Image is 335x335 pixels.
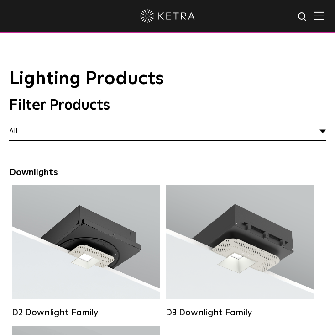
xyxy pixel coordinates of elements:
span: Lighting Products [9,69,164,88]
div: D3 Downlight Family [166,307,314,318]
img: ketra-logo-2019-white [140,9,195,23]
div: Downlights [9,167,326,178]
div: All [9,123,326,141]
a: D2 Downlight Family Lumen Output:1200Colors:White / Black / Gloss Black / Silver / Bronze / Silve... [12,185,160,313]
div: Filter Products [9,97,326,114]
div: D2 Downlight Family [12,307,160,318]
a: D3 Downlight Family Lumen Output:700 / 900 / 1100Colors:White / Black / Silver / Bronze / Paintab... [166,185,314,313]
img: search icon [297,11,309,23]
img: Hamburger%20Nav.svg [314,11,324,20]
